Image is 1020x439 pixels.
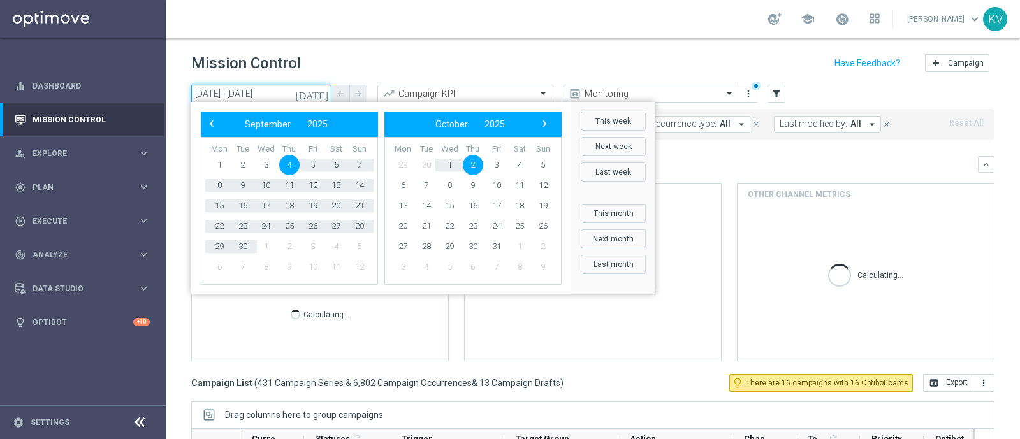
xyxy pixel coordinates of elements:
[256,175,276,196] span: 10
[326,155,346,175] span: 6
[303,175,323,196] span: 12
[256,196,276,216] span: 17
[279,236,300,257] span: 2
[416,257,437,277] span: 4
[536,115,553,132] span: ›
[509,216,530,236] span: 25
[33,150,138,157] span: Explore
[435,119,468,129] span: October
[349,155,370,175] span: 7
[209,236,229,257] span: 29
[486,175,507,196] span: 10
[978,156,994,173] button: keyboard_arrow_down
[138,147,150,159] i: keyboard_arrow_right
[439,175,460,196] span: 8
[439,155,460,175] span: 1
[133,318,150,326] div: +10
[382,87,395,100] i: trending_up
[33,217,138,225] span: Execute
[15,182,26,193] i: gps_fixed
[307,119,328,129] span: 2025
[237,116,299,133] button: September
[393,236,413,257] span: 27
[416,236,437,257] span: 28
[326,236,346,257] span: 4
[299,116,336,133] button: 2025
[732,377,743,389] i: lightbulb_outline
[925,54,989,72] button: add Campaign
[857,268,903,280] p: Calculating...
[979,378,989,388] i: more_vert
[968,12,982,26] span: keyboard_arrow_down
[923,374,973,392] button: open_in_browser Export
[33,69,150,103] a: Dashboard
[535,116,552,133] button: ›
[191,377,564,389] h3: Campaign List
[209,216,229,236] span: 22
[204,116,368,133] bs-datepicker-navigation-view: ​ ​ ​
[929,378,939,388] i: open_in_browser
[14,216,150,226] div: play_circle_outline Execute keyboard_arrow_right
[906,10,983,29] a: [PERSON_NAME]keyboard_arrow_down
[15,249,138,261] div: Analyze
[191,54,301,73] h1: Mission Control
[349,175,370,196] span: 14
[533,216,553,236] span: 26
[439,236,460,257] span: 29
[13,417,24,428] i: settings
[204,116,221,133] button: ‹
[393,196,413,216] span: 13
[15,69,150,103] div: Dashboard
[486,236,507,257] span: 31
[462,144,485,155] th: weekday
[14,284,150,294] div: Data Studio keyboard_arrow_right
[881,117,892,131] button: close
[15,80,26,92] i: equalizer
[14,148,150,159] button: person_search Explore keyboard_arrow_right
[301,144,324,155] th: weekday
[354,89,363,98] i: arrow_forward
[233,257,253,277] span: 7
[750,117,762,131] button: close
[388,116,552,133] bs-datepicker-navigation-view: ​ ​ ​
[279,257,300,277] span: 9
[508,144,532,155] th: weekday
[191,102,655,294] bs-daterangepicker-container: calendar
[393,257,413,277] span: 3
[225,410,383,420] span: Drag columns here to group campaigns
[416,155,437,175] span: 30
[14,81,150,91] button: equalizer Dashboard
[569,87,581,100] i: preview
[209,257,229,277] span: 6
[509,257,530,277] span: 8
[752,82,761,90] div: There are unsaved changes
[463,175,483,196] span: 9
[203,115,220,132] span: ‹
[14,317,150,327] div: lightbulb Optibot +10
[15,103,150,136] div: Mission Control
[15,148,26,159] i: person_search
[303,308,349,320] p: Calculating...
[303,216,323,236] span: 26
[33,103,150,136] a: Mission Control
[293,85,331,104] button: [DATE]
[254,144,278,155] th: weekday
[209,175,229,196] span: 8
[295,88,330,99] i: [DATE]
[15,148,138,159] div: Explore
[349,196,370,216] span: 21
[138,215,150,227] i: keyboard_arrow_right
[486,216,507,236] span: 24
[33,184,138,191] span: Plan
[279,175,300,196] span: 11
[736,119,747,130] i: arrow_drop_down
[303,196,323,216] span: 19
[486,196,507,216] span: 17
[479,377,560,389] span: 13 Campaign Drafts
[463,196,483,216] span: 16
[14,250,150,260] div: track_changes Analyze keyboard_arrow_right
[349,236,370,257] span: 5
[233,236,253,257] span: 30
